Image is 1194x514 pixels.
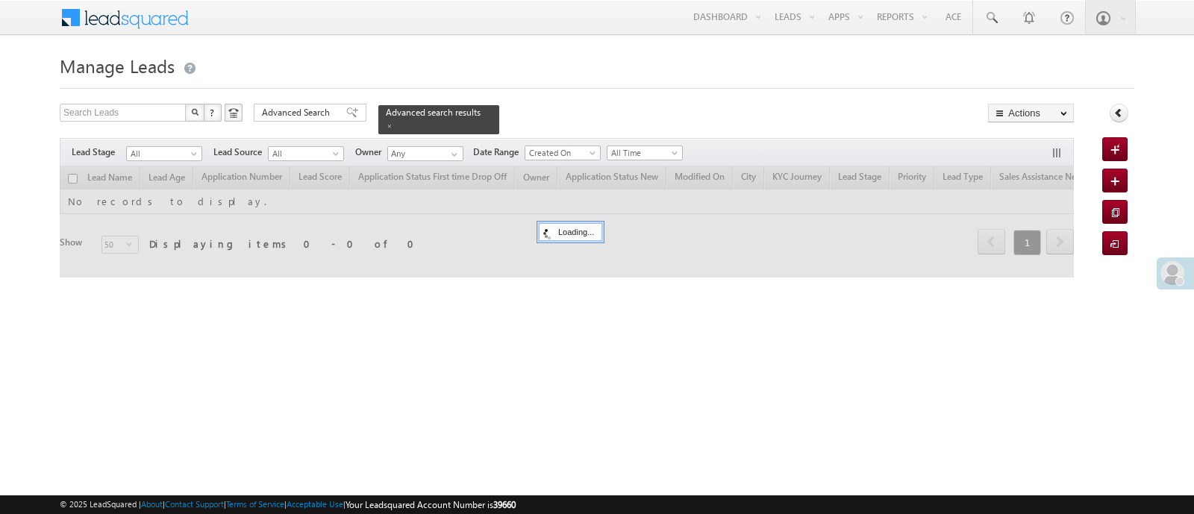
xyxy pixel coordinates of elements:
[127,147,198,160] span: All
[213,145,268,159] span: Lead Source
[72,145,126,159] span: Lead Stage
[268,146,344,161] a: All
[386,107,481,118] span: Advanced search results
[988,104,1074,122] button: Actions
[126,146,202,161] a: All
[493,499,516,510] span: 39660
[269,147,340,160] span: All
[60,54,175,78] span: Manage Leads
[191,108,199,116] img: Search
[607,145,683,160] a: All Time
[525,145,601,160] a: Created On
[443,147,462,162] a: Show All Items
[287,499,343,509] a: Acceptable Use
[262,106,334,119] span: Advanced Search
[525,146,596,160] span: Created On
[539,223,602,241] div: Loading...
[204,104,222,122] button: ?
[210,106,216,119] span: ?
[346,499,516,510] span: Your Leadsquared Account Number is
[60,498,516,512] span: © 2025 LeadSquared | | | | |
[355,145,387,159] span: Owner
[473,145,525,159] span: Date Range
[226,499,284,509] a: Terms of Service
[387,146,463,161] input: Type to Search
[141,499,163,509] a: About
[165,499,224,509] a: Contact Support
[607,146,678,160] span: All Time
